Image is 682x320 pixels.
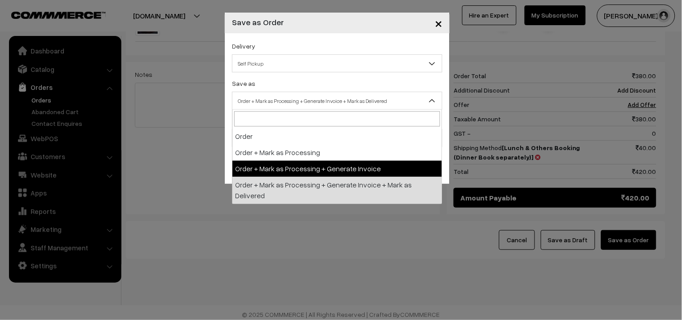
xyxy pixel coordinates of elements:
span: Order + Mark as Processing + Generate Invoice + Mark as Delivered [232,92,442,110]
label: Save as [232,79,255,88]
span: Order + Mark as Processing + Generate Invoice + Mark as Delivered [232,93,442,109]
span: Self Pickup [232,56,442,71]
h4: Save as Order [232,16,284,28]
li: Order + Mark as Processing + Generate Invoice [232,161,442,177]
button: Close [428,9,450,37]
li: Order + Mark as Processing + Generate Invoice + Mark as Delivered [232,177,442,204]
span: × [435,14,442,31]
li: Order [232,129,442,145]
label: Delivery [232,41,255,51]
span: Self Pickup [232,54,442,72]
li: Order + Mark as Processing [232,145,442,161]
